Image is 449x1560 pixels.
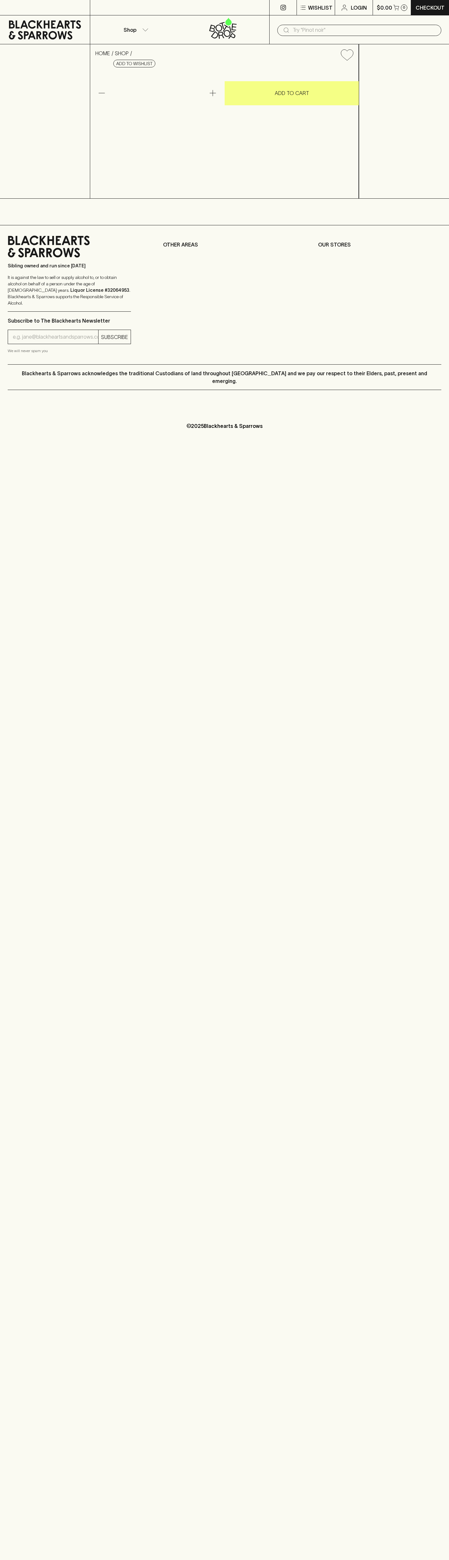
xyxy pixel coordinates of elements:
[163,241,286,248] p: OTHER AREAS
[8,274,131,306] p: It is against the law to sell or supply alcohol to, or to obtain alcohol on behalf of a person un...
[124,26,136,34] p: Shop
[101,333,128,341] p: SUBSCRIBE
[70,288,129,293] strong: Liquor License #32064953
[377,4,392,12] p: $0.00
[275,89,309,97] p: ADD TO CART
[113,60,155,67] button: Add to wishlist
[13,332,98,342] input: e.g. jane@blackheartsandsparrows.com.au
[13,369,436,385] p: Blackhearts & Sparrows acknowledges the traditional Custodians of land throughout [GEOGRAPHIC_DAT...
[115,50,129,56] a: SHOP
[293,25,436,35] input: Try "Pinot noir"
[99,330,131,344] button: SUBSCRIBE
[308,4,332,12] p: Wishlist
[8,317,131,325] p: Subscribe to The Blackhearts Newsletter
[403,6,405,9] p: 0
[338,47,356,63] button: Add to wishlist
[8,348,131,354] p: We will never spam you
[90,66,358,198] img: 38169.png
[95,50,110,56] a: HOME
[8,263,131,269] p: Sibling owned and run since [DATE]
[318,241,441,248] p: OUR STORES
[351,4,367,12] p: Login
[416,4,445,12] p: Checkout
[225,81,359,105] button: ADD TO CART
[90,15,180,44] button: Shop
